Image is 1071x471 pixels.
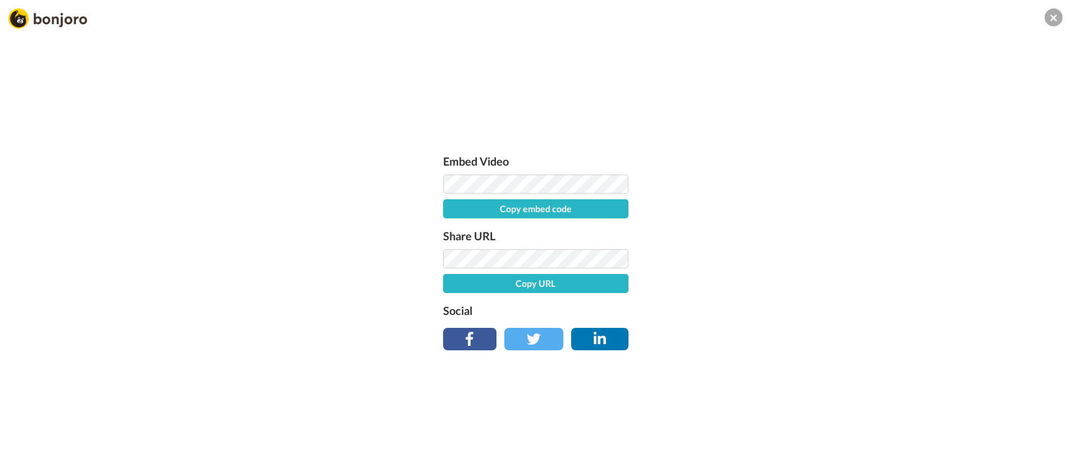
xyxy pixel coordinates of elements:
label: Share URL [443,227,628,245]
label: Social [443,301,628,319]
button: Copy URL [443,274,628,293]
label: Embed Video [443,152,628,170]
button: Copy embed code [443,199,628,218]
img: Bonjoro Logo [8,8,87,29]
